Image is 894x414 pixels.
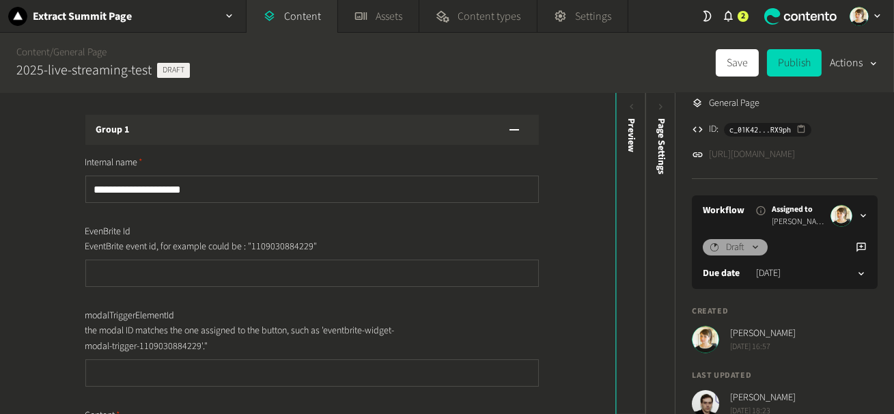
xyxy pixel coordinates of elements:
[730,327,796,341] span: [PERSON_NAME]
[16,60,152,81] h2: 2025-live-streaming-test
[85,239,396,254] p: EventBrite event id, for example could be : "1109030884229"
[16,45,50,59] a: Content
[703,239,768,256] button: Draft
[458,8,520,25] span: Content types
[692,305,878,318] h4: Created
[709,96,759,111] span: General Page
[741,10,745,23] span: 2
[654,118,669,174] span: Page Settings
[53,45,107,59] a: General Page
[730,391,796,405] span: [PERSON_NAME]
[830,205,852,227] img: Linda Giuliano
[850,7,869,26] img: Linda Giuliano
[85,323,396,354] p: the modal ID matches the one assigned to the button, such as 'eventbrite-widget-modal-trigger-110...
[756,266,781,281] time: [DATE]
[96,123,130,137] h3: Group 1
[830,49,878,77] button: Actions
[575,8,611,25] span: Settings
[692,370,878,382] h4: Last updated
[767,49,822,77] button: Publish
[716,49,759,77] button: Save
[729,124,791,136] span: c_01K42...RX9ph
[85,156,143,170] span: Internal name
[8,7,27,26] img: Extract Summit Page
[726,240,744,255] span: Draft
[703,266,740,281] label: Due date
[709,148,795,162] a: [URL][DOMAIN_NAME]
[703,204,744,218] a: Workflow
[157,63,190,78] span: Draft
[33,8,132,25] h2: Extract Summit Page
[692,326,719,353] img: Linda Giuliano
[730,341,796,353] span: [DATE] 16:57
[85,225,131,239] span: EvenBrite Id
[772,216,825,228] span: [PERSON_NAME]
[709,122,718,137] span: ID:
[50,45,53,59] span: /
[772,204,825,216] span: Assigned to
[624,118,639,152] div: Preview
[85,309,175,323] span: modalTriggerElementId
[724,123,811,137] button: c_01K42...RX9ph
